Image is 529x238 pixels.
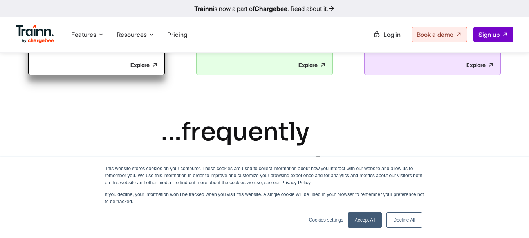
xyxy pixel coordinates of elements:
[255,5,287,13] b: Chargebee
[383,31,401,38] span: Log in
[181,116,309,148] i: frequently
[105,165,424,186] p: This website stores cookies on your computer. These cookies are used to collect information about...
[478,31,500,38] span: Sign up
[161,151,368,183] b: asked questions
[368,27,405,42] a: Log in
[417,31,453,38] span: Book a demo
[71,30,96,39] span: Features
[194,5,213,13] b: Trainn
[386,212,422,228] a: Decline All
[473,27,513,42] a: Sign up
[203,62,326,69] p: Explore
[117,30,147,39] span: Resources
[371,62,494,69] p: Explore
[309,216,343,223] a: Cookies settings
[412,27,467,42] a: Book a demo
[348,212,382,228] a: Accept All
[35,62,158,69] p: Explore
[105,191,424,205] p: If you decline, your information won’t be tracked when you visit this website. A single cookie wi...
[167,31,187,38] a: Pricing
[16,25,54,44] img: Trainn Logo
[161,114,368,185] div: …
